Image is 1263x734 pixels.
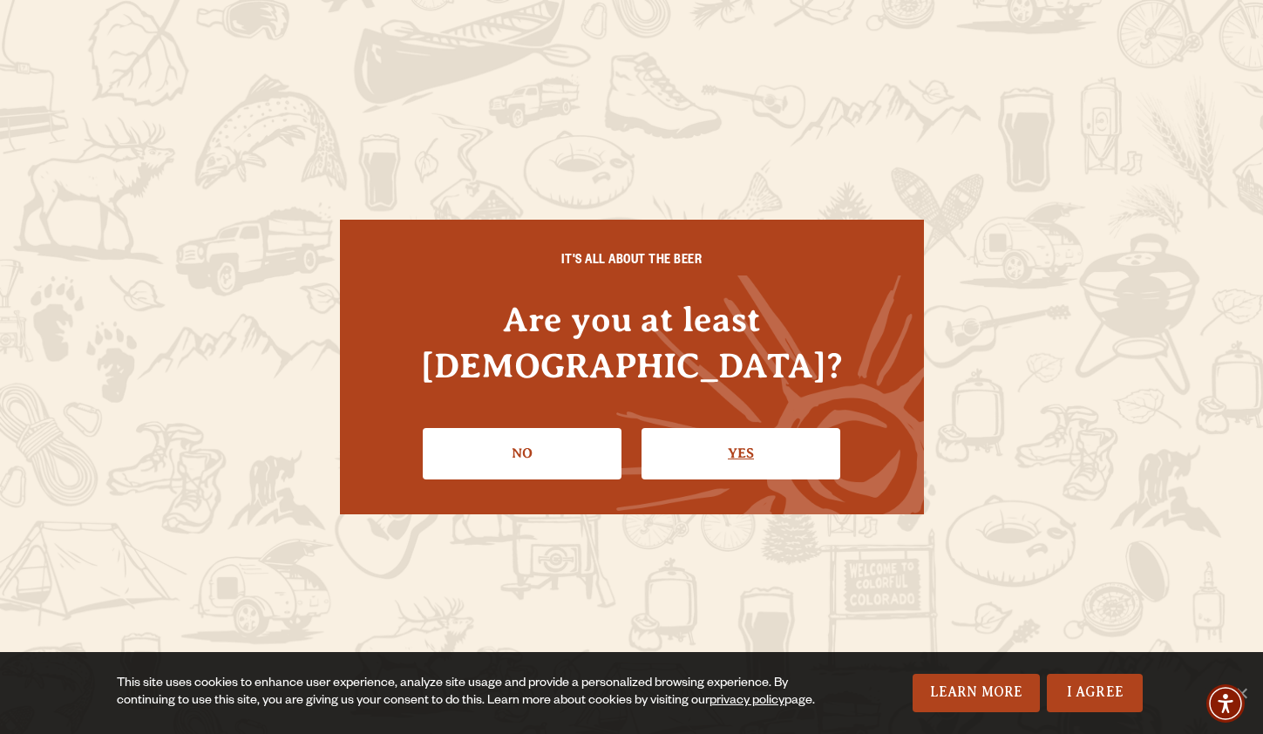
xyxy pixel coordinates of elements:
[375,255,889,270] h6: IT'S ALL ABOUT THE BEER
[710,695,784,709] a: privacy policy
[375,296,889,389] h4: Are you at least [DEMOGRAPHIC_DATA]?
[423,428,621,479] a: No
[1047,674,1143,712] a: I Agree
[117,676,822,710] div: This site uses cookies to enhance user experience, analyze site usage and provide a personalized ...
[913,674,1041,712] a: Learn More
[1206,684,1245,723] div: Accessibility Menu
[642,428,840,479] a: Confirm I'm 21 or older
